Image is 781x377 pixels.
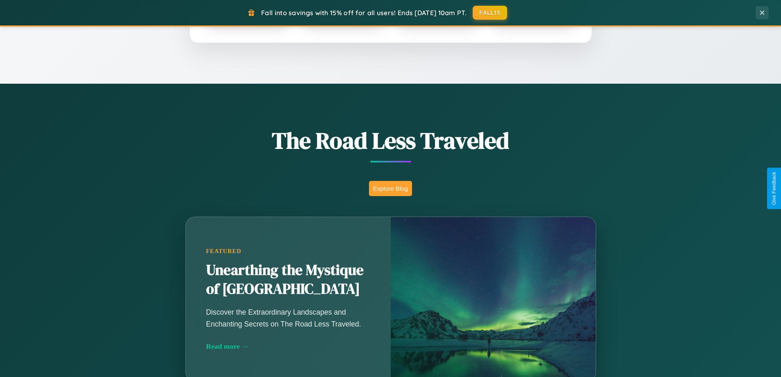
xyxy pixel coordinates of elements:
button: Explore Blog [369,181,412,196]
h2: Unearthing the Mystique of [GEOGRAPHIC_DATA] [206,261,370,299]
h1: The Road Less Traveled [145,125,637,156]
div: Featured [206,248,370,255]
span: Fall into savings with 15% off for all users! Ends [DATE] 10am PT. [261,9,467,17]
p: Discover the Extraordinary Landscapes and Enchanting Secrets on The Road Less Traveled. [206,306,370,329]
button: FALL15 [473,6,507,20]
div: Give Feedback [771,172,777,205]
div: Read more → [206,342,370,351]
